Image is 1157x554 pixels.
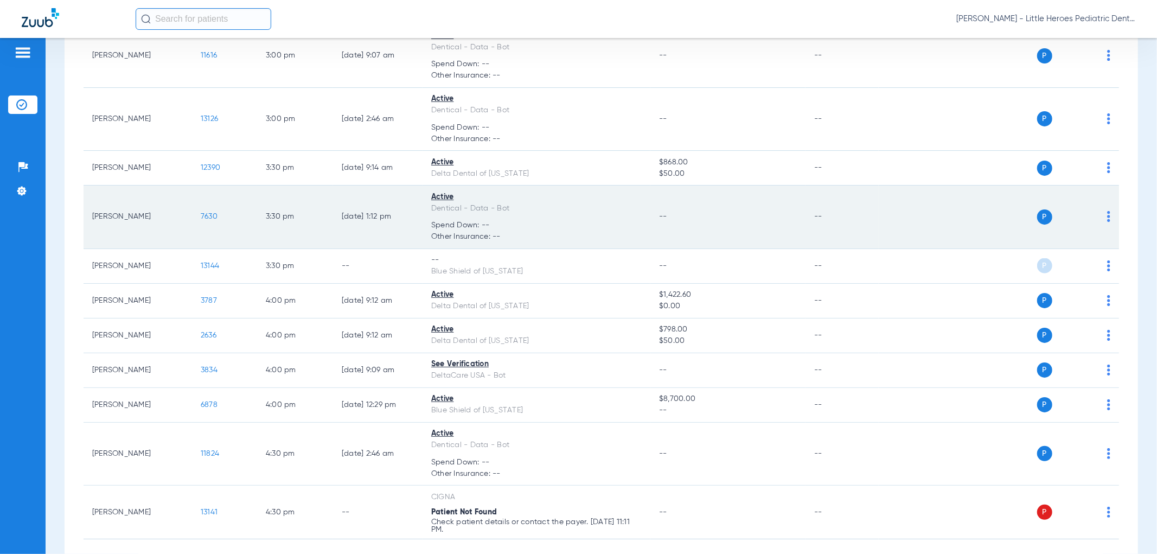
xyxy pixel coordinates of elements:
[84,284,192,319] td: [PERSON_NAME]
[806,249,879,284] td: --
[806,88,879,151] td: --
[84,486,192,539] td: [PERSON_NAME]
[659,366,667,374] span: --
[201,366,218,374] span: 3834
[333,24,423,88] td: [DATE] 9:07 AM
[84,319,192,353] td: [PERSON_NAME]
[257,486,333,539] td: 4:30 PM
[257,151,333,186] td: 3:30 PM
[1107,448,1110,459] img: group-dot-blue.svg
[136,8,271,30] input: Search for patients
[201,508,218,516] span: 13141
[84,388,192,423] td: [PERSON_NAME]
[956,14,1135,24] span: [PERSON_NAME] - Little Heroes Pediatric Dentistry
[431,93,642,105] div: Active
[333,151,423,186] td: [DATE] 9:14 AM
[333,423,423,486] td: [DATE] 2:46 AM
[333,486,423,539] td: --
[1107,295,1110,306] img: group-dot-blue.svg
[806,423,879,486] td: --
[431,440,642,451] div: Dentical - Data - Bot
[1107,365,1110,375] img: group-dot-blue.svg
[431,133,642,145] span: Other Insurance: --
[257,284,333,319] td: 4:00 PM
[1037,161,1052,176] span: P
[201,213,218,220] span: 7630
[431,335,642,347] div: Delta Dental of [US_STATE]
[84,88,192,151] td: [PERSON_NAME]
[201,262,219,270] span: 13144
[257,88,333,151] td: 3:00 PM
[659,289,797,301] span: $1,422.60
[659,450,667,457] span: --
[201,450,219,457] span: 11824
[84,353,192,388] td: [PERSON_NAME]
[257,353,333,388] td: 4:00 PM
[333,88,423,151] td: [DATE] 2:46 AM
[141,14,151,24] img: Search Icon
[333,353,423,388] td: [DATE] 9:09 AM
[431,457,642,468] span: Spend Down: --
[201,52,217,59] span: 11616
[257,186,333,249] td: 3:30 PM
[1107,162,1110,173] img: group-dot-blue.svg
[431,59,642,70] span: Spend Down: --
[1037,505,1052,520] span: P
[431,518,642,533] p: Check patient details or contact the payer. [DATE] 11:11 PM.
[431,301,642,312] div: Delta Dental of [US_STATE]
[201,332,216,339] span: 2636
[1107,260,1110,271] img: group-dot-blue.svg
[333,249,423,284] td: --
[431,393,642,405] div: Active
[1037,293,1052,308] span: P
[333,319,423,353] td: [DATE] 9:12 AM
[806,353,879,388] td: --
[1037,362,1052,378] span: P
[659,52,667,59] span: --
[659,262,667,270] span: --
[1037,48,1052,63] span: P
[14,46,31,59] img: hamburger-icon
[1107,399,1110,410] img: group-dot-blue.svg
[1107,50,1110,61] img: group-dot-blue.svg
[431,203,642,214] div: Dentical - Data - Bot
[201,164,220,171] span: 12390
[431,220,642,231] span: Spend Down: --
[201,115,218,123] span: 13126
[431,468,642,480] span: Other Insurance: --
[84,186,192,249] td: [PERSON_NAME]
[431,192,642,203] div: Active
[431,157,642,168] div: Active
[84,423,192,486] td: [PERSON_NAME]
[659,157,797,168] span: $868.00
[431,254,642,266] div: --
[1107,211,1110,222] img: group-dot-blue.svg
[1037,209,1052,225] span: P
[806,486,879,539] td: --
[431,508,497,516] span: Patient Not Found
[333,284,423,319] td: [DATE] 9:12 AM
[431,324,642,335] div: Active
[1107,330,1110,341] img: group-dot-blue.svg
[257,423,333,486] td: 4:30 PM
[1103,502,1157,554] iframe: Chat Widget
[333,186,423,249] td: [DATE] 1:12 PM
[431,405,642,416] div: Blue Shield of [US_STATE]
[659,508,667,516] span: --
[257,319,333,353] td: 4:00 PM
[659,115,667,123] span: --
[659,301,797,312] span: $0.00
[806,24,879,88] td: --
[1037,258,1052,273] span: P
[22,8,59,27] img: Zuub Logo
[431,289,642,301] div: Active
[333,388,423,423] td: [DATE] 12:29 PM
[84,151,192,186] td: [PERSON_NAME]
[806,186,879,249] td: --
[257,249,333,284] td: 3:30 PM
[659,393,797,405] span: $8,700.00
[431,370,642,381] div: DeltaCare USA - Bot
[806,284,879,319] td: --
[1107,113,1110,124] img: group-dot-blue.svg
